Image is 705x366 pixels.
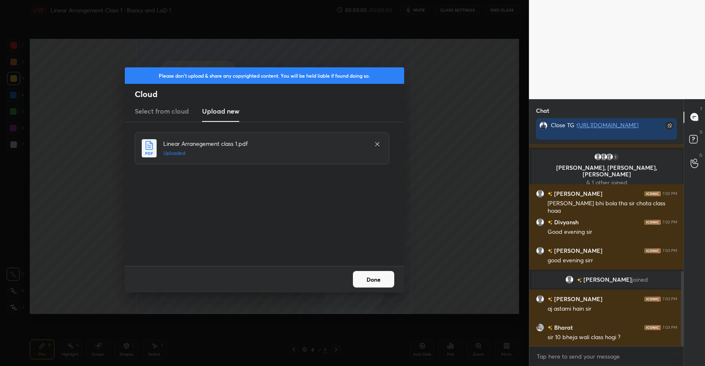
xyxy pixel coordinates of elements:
[565,276,574,284] img: default.png
[125,67,404,84] div: Please don't upload & share any copyrighted content. You will be held liable if found doing so.
[605,153,614,161] img: default.png
[548,200,677,215] div: [PERSON_NAME] bhi bola tha sir chota class hoga
[536,164,677,178] p: [PERSON_NAME], [PERSON_NAME], [PERSON_NAME]
[553,323,573,332] h6: Bharat
[662,325,677,330] div: 7:03 PM
[644,219,661,224] img: iconic-dark.1390631f.png
[548,333,677,342] div: sir 10 bheja wali class hogi ?
[594,153,602,161] img: default.png
[548,249,553,253] img: no-rating-badge.077c3623.svg
[611,153,619,161] div: 1
[553,189,603,198] h6: [PERSON_NAME]
[600,153,608,161] img: default.png
[577,278,582,283] img: no-rating-badge.077c3623.svg
[662,248,677,253] div: 7:03 PM
[536,295,544,303] img: default.png
[644,325,661,330] img: iconic-dark.1390631f.png
[548,228,677,236] div: Good evening sir
[700,106,703,112] p: T
[699,152,703,158] p: G
[548,297,553,302] img: no-rating-badge.077c3623.svg
[662,219,677,224] div: 7:02 PM
[529,100,556,121] p: Chat
[577,121,638,129] a: [URL][DOMAIN_NAME]
[644,248,661,253] img: iconic-dark.1390631f.png
[548,192,553,196] img: no-rating-badge.077c3623.svg
[536,189,544,197] img: default.png
[536,246,544,254] img: default.png
[644,191,661,196] img: iconic-dark.1390631f.png
[529,145,684,347] div: grid
[135,89,404,100] h2: Cloud
[536,179,677,186] p: & 1 other joined
[548,220,553,225] img: no-rating-badge.077c3623.svg
[353,271,394,288] button: Done
[662,191,677,196] div: 7:02 PM
[553,246,603,255] h6: [PERSON_NAME]
[548,326,553,330] img: no-rating-badge.077c3623.svg
[539,121,548,130] img: 3a6b3dcdb4d746208f5ef180f14109e5.png
[548,257,677,265] div: good evening sirr
[536,323,544,331] img: 0855d1f39cd94220885f3572eb310123.jpg
[163,150,366,157] h5: Uploaded
[536,218,544,226] img: default.png
[584,276,632,283] span: [PERSON_NAME]
[644,296,661,301] img: iconic-dark.1390631f.png
[662,296,677,301] div: 7:03 PM
[163,139,366,148] h4: Linear Arranegement class 1.pdf
[553,218,579,226] h6: Divyansh
[553,295,603,303] h6: [PERSON_NAME]
[700,129,703,135] p: D
[632,276,648,283] span: joined
[548,305,677,313] div: aj astami hain sir
[202,106,239,116] h3: Upload new
[551,121,648,129] div: Close TG :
